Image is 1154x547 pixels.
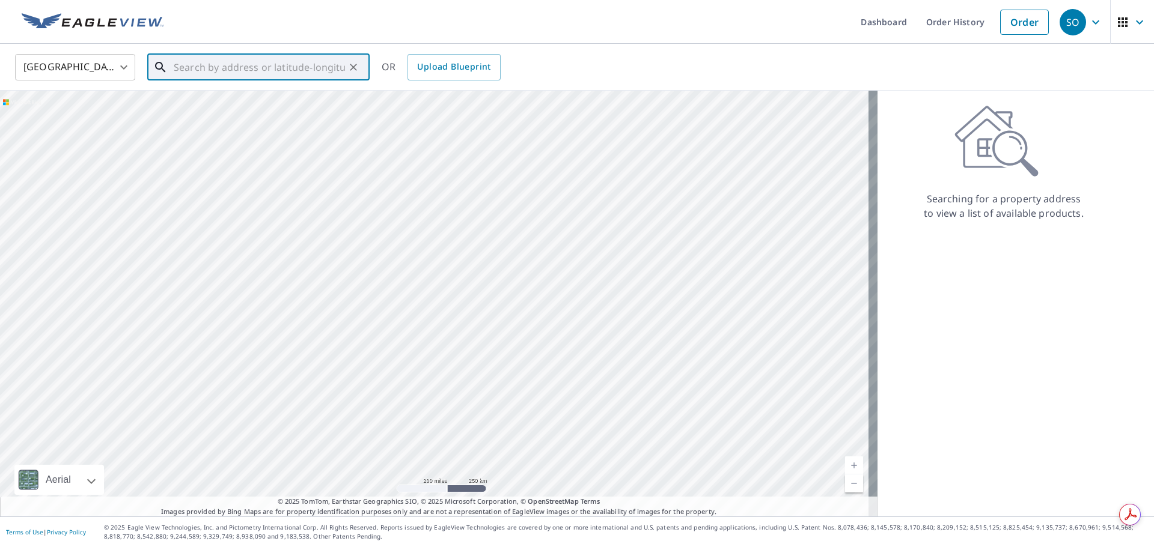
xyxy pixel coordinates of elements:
[345,59,362,76] button: Clear
[1000,10,1049,35] a: Order
[6,528,43,536] a: Terms of Use
[42,465,75,495] div: Aerial
[174,50,345,84] input: Search by address or latitude-longitude
[22,13,163,31] img: EV Logo
[278,497,600,507] span: © 2025 TomTom, Earthstar Geographics SIO, © 2025 Microsoft Corporation, ©
[382,54,501,80] div: OR
[417,59,490,74] span: Upload Blueprint
[104,523,1148,541] p: © 2025 Eagle View Technologies, Inc. and Pictometry International Corp. All Rights Reserved. Repo...
[845,474,863,492] a: Current Level 5, Zoom Out
[581,497,600,506] a: Terms
[845,456,863,474] a: Current Level 5, Zoom In
[923,192,1084,220] p: Searching for a property address to view a list of available products.
[14,465,104,495] div: Aerial
[15,50,135,84] div: [GEOGRAPHIC_DATA]
[528,497,578,506] a: OpenStreetMap
[1060,9,1086,35] div: SO
[47,528,86,536] a: Privacy Policy
[6,528,86,536] p: |
[408,54,500,80] a: Upload Blueprint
